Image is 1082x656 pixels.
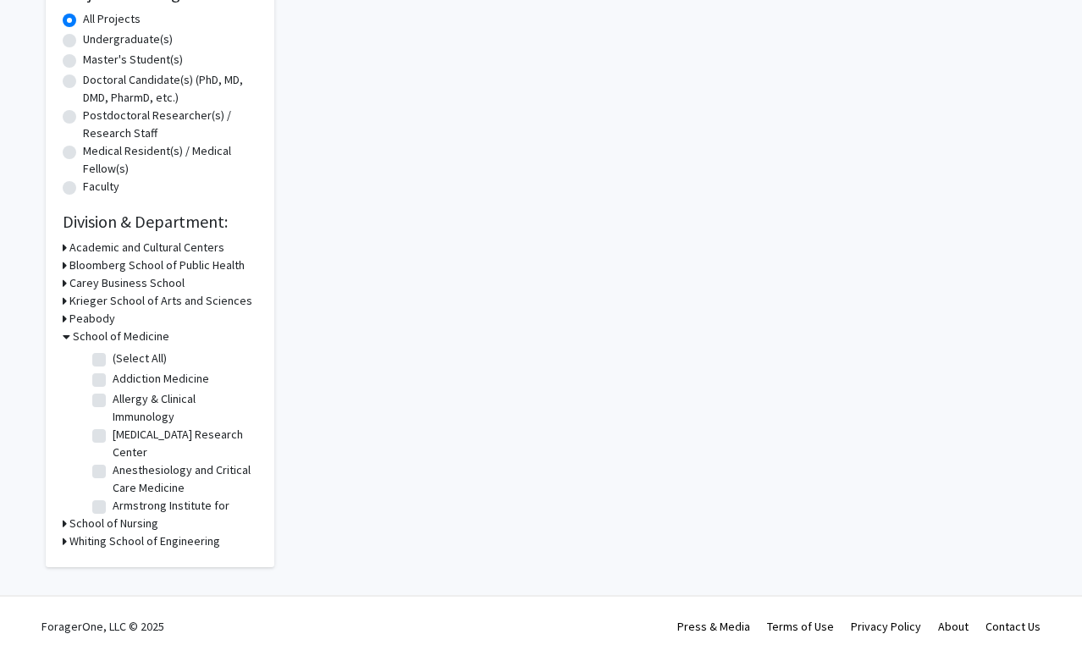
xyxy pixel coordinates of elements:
label: Anesthesiology and Critical Care Medicine [113,461,253,497]
label: Armstrong Institute for Patient Safety and Quality [113,497,253,532]
label: Undergraduate(s) [83,30,173,48]
a: About [938,619,969,634]
label: Addiction Medicine [113,370,209,388]
label: Faculty [83,178,119,196]
h3: School of Nursing [69,515,158,532]
h2: Division & Department: [63,212,257,232]
h3: Bloomberg School of Public Health [69,256,245,274]
label: All Projects [83,10,141,28]
label: Medical Resident(s) / Medical Fellow(s) [83,142,257,178]
a: Privacy Policy [851,619,921,634]
h3: Peabody [69,310,115,328]
label: Master's Student(s) [83,51,183,69]
label: [MEDICAL_DATA] Research Center [113,426,253,461]
a: Terms of Use [767,619,834,634]
iframe: Chat [13,580,72,643]
label: Allergy & Clinical Immunology [113,390,253,426]
h3: Whiting School of Engineering [69,532,220,550]
label: (Select All) [113,350,167,367]
h3: Academic and Cultural Centers [69,239,224,256]
h3: Carey Business School [69,274,185,292]
label: Doctoral Candidate(s) (PhD, MD, DMD, PharmD, etc.) [83,71,257,107]
label: Postdoctoral Researcher(s) / Research Staff [83,107,257,142]
h3: School of Medicine [73,328,169,345]
a: Contact Us [985,619,1041,634]
h3: Krieger School of Arts and Sciences [69,292,252,310]
div: ForagerOne, LLC © 2025 [41,597,164,656]
a: Press & Media [677,619,750,634]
